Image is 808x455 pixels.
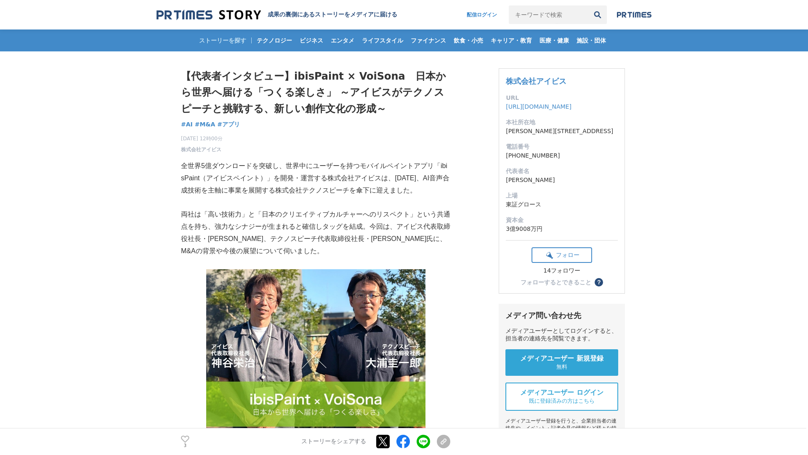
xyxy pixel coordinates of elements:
span: テクノロジー [253,37,295,44]
a: 成果の裏側にあるストーリーをメディアに届ける 成果の裏側にあるストーリーをメディアに届ける [157,9,397,21]
dd: [PERSON_NAME][STREET_ADDRESS] [506,127,618,136]
span: ビジネス [296,37,327,44]
a: テクノロジー [253,29,295,51]
a: 配信ログイン [458,5,505,24]
a: #M&A [195,120,215,129]
a: ファイナンス [407,29,449,51]
p: ストーリーをシェアする [301,438,366,446]
h1: 【代表者インタビュー】ibisPaint × VoiSona 日本から世界へ届ける「つくる楽しさ」 ～アイビスがテクノスピーチと挑戦する、新しい創作文化の形成～ [181,68,450,117]
span: 飲食・小売 [450,37,486,44]
img: thumbnail_b79ba420-9a71-11f0-a5bb-2fde976c6cc8.jpg [206,269,425,434]
a: #AI [181,120,193,129]
input: キーワードで検索 [509,5,588,24]
a: 株式会社アイビス [506,77,566,86]
span: ファイナンス [407,37,449,44]
a: メディアユーザー 新規登録 無料 [505,349,618,376]
p: 両社は「高い技術力」と「日本のクリエイティブカルチャーへのリスペクト」という共通点を持ち、強力なシナジーが生まれると確信しタッグを結成。今回は、アイビス代表取締役社長・[PERSON_NAME]... [181,209,450,257]
span: 施設・団体 [573,37,609,44]
img: prtimes [617,11,651,18]
h2: 成果の裏側にあるストーリーをメディアに届ける [268,11,397,19]
dd: [PHONE_NUMBER] [506,151,618,160]
dd: 3億9008万円 [506,225,618,233]
p: 3 [181,444,189,448]
div: メディア問い合わせ先 [505,310,618,321]
span: メディアユーザー 新規登録 [520,354,603,363]
img: 成果の裏側にあるストーリーをメディアに届ける [157,9,261,21]
a: エンタメ [327,29,358,51]
a: 株式会社アイビス [181,146,221,153]
a: ビジネス [296,29,327,51]
a: ライフスタイル [359,29,407,51]
p: 全世界5億ダウンロードを突破し、世界中にユーザーを持つモバイルペイントアプリ「ibisPaint（アイビスペイント）」を開発・運営する株式会社アイビスは、[DATE]、AI音声合成技術を主軸に事... [181,160,450,196]
div: フォローするとできること [521,279,591,285]
span: エンタメ [327,37,358,44]
span: #M&A [195,120,215,128]
dt: URL [506,94,618,102]
a: 医療・健康 [536,29,572,51]
a: #アプリ [217,120,240,129]
span: 医療・健康 [536,37,572,44]
span: メディアユーザー ログイン [520,388,603,397]
dt: 電話番号 [506,142,618,151]
a: メディアユーザー ログイン 既に登録済みの方はこちら [505,383,618,411]
span: ？ [596,279,602,285]
span: #アプリ [217,120,240,128]
span: 既に登録済みの方はこちら [529,397,595,405]
dt: 本社所在地 [506,118,618,127]
button: 検索 [588,5,607,24]
button: ？ [595,278,603,286]
span: #AI [181,120,193,128]
span: キャリア・教育 [487,37,535,44]
dt: 代表者名 [506,167,618,176]
div: 14フォロワー [532,267,592,275]
span: 無料 [556,363,567,371]
button: フォロー [532,247,592,263]
div: メディアユーザー登録を行うと、企業担当者の連絡先や、イベント・記者会見の情報など様々な特記情報を閲覧できます。 ※内容はストーリー・プレスリリースにより異なります。 [505,418,618,453]
dd: [PERSON_NAME] [506,176,618,185]
dt: 資本金 [506,216,618,225]
div: メディアユーザーとしてログインすると、担当者の連絡先を閲覧できます。 [505,327,618,343]
span: [DATE] 12時00分 [181,135,223,142]
a: キャリア・教育 [487,29,535,51]
dt: 上場 [506,191,618,200]
dd: 東証グロース [506,200,618,209]
a: 施設・団体 [573,29,609,51]
a: 飲食・小売 [450,29,486,51]
a: [URL][DOMAIN_NAME] [506,103,571,110]
span: ライフスタイル [359,37,407,44]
